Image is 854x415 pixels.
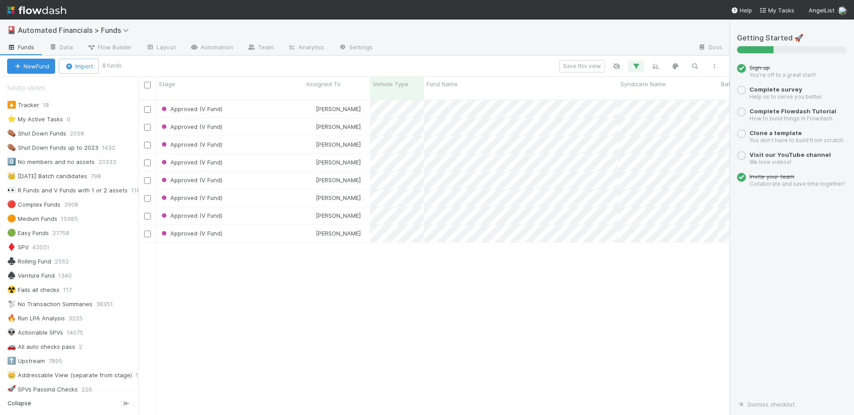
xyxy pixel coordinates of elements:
[307,140,361,149] div: [PERSON_NAME]
[306,80,341,88] span: Assigned To
[316,212,361,219] span: [PERSON_NAME]
[102,142,124,153] span: 1432
[102,62,122,70] small: 8 funds
[160,193,222,202] div: Approved (V Fund)
[160,105,222,112] span: Approved (V Fund)
[43,100,58,111] span: 18
[7,129,16,137] span: ⚰️
[749,129,802,136] a: Clone a template
[7,43,35,52] span: Funds
[7,156,95,168] div: No members and no assets
[7,271,16,279] span: ♠️
[160,230,222,237] span: Approved (V Fund)
[307,176,314,184] img: avatar_1cceb0af-a10b-4354-bea8-7d06449b9c17.png
[7,199,60,210] div: Complex Funds
[81,384,101,395] span: 226
[96,299,122,310] span: 38351
[7,314,16,322] span: 🔥
[307,194,314,201] img: avatar_1cceb0af-a10b-4354-bea8-7d06449b9c17.png
[144,160,151,166] input: Toggle Row Selected
[7,101,16,108] span: 🔼
[559,60,605,72] button: Save this view
[316,194,361,201] span: [PERSON_NAME]
[144,177,151,184] input: Toggle Row Selected
[7,328,16,336] span: 👽
[759,7,794,14] span: My Tasks
[160,194,222,201] span: Approved (V Fund)
[64,199,87,210] span: 3908
[160,212,222,219] span: Approved (V Fund)
[749,108,836,115] span: Complete Flowdash Tutorial
[749,64,770,71] span: Sign up
[7,256,51,267] div: Rolling Fund
[59,59,99,74] button: Import
[7,185,128,196] div: R Funds and V Funds with 1 or 2 assets
[7,229,16,236] span: 🟢
[731,6,752,15] div: Help
[160,104,222,113] div: Approved (V Fund)
[160,211,222,220] div: Approved (V Fund)
[749,151,831,158] a: Visit our YouTube channel
[159,80,175,88] span: Stage
[7,341,75,352] div: All auto checks pass
[7,200,16,208] span: 🔴
[144,195,151,202] input: Toggle Row Selected
[67,114,79,125] span: 0
[307,211,361,220] div: [PERSON_NAME]
[160,140,222,149] div: Approved (V Fund)
[160,159,222,166] span: Approved (V Fund)
[68,313,92,324] span: 3225
[131,185,153,196] span: 1183
[52,227,78,239] span: 27758
[18,26,133,35] span: Automated Financials > Funds
[7,172,16,180] span: 👑
[63,284,81,295] span: 117
[7,213,57,224] div: Medium Funds
[331,41,380,55] a: Settings
[7,79,45,97] span: Saved Views
[7,144,16,151] span: ⚰️
[7,243,16,251] span: ♦️
[749,115,834,122] small: How to build things in Flowdash.
[307,158,361,167] div: [PERSON_NAME]
[316,141,361,148] span: [PERSON_NAME]
[7,313,65,324] div: Run LPA Analysis
[87,43,132,52] span: Flow Builder
[160,123,222,130] span: Approved (V Fund)
[809,7,834,14] span: AngelList
[144,82,151,88] input: Toggle All Rows Selected
[144,106,151,113] input: Toggle Row Selected
[7,371,16,379] span: 👑
[7,343,16,350] span: 🚗
[7,215,16,222] span: 🟠
[91,171,110,182] span: 798
[281,41,331,55] a: Analytics
[7,142,98,153] div: Shut Down Funds up to 2023
[307,193,361,202] div: [PERSON_NAME]
[7,227,49,239] div: Easy Funds
[749,137,845,144] small: You don’t have to build from scratch.
[721,80,737,88] span: Batch
[307,123,314,130] img: avatar_1cceb0af-a10b-4354-bea8-7d06449b9c17.png
[7,270,55,281] div: Venture Fund
[48,355,71,367] span: 7895
[7,284,60,295] div: Fails all checks
[7,242,29,253] div: SPV
[7,300,16,307] span: 🐩
[316,123,361,130] span: [PERSON_NAME]
[316,230,361,237] span: [PERSON_NAME]
[316,159,361,166] span: [PERSON_NAME]
[7,128,66,139] div: Shut Down Funds
[7,370,132,381] div: Addressable View (separate from stage)
[7,299,93,310] div: No Transaction Summaries
[307,230,314,237] img: avatar_1cceb0af-a10b-4354-bea8-7d06449b9c17.png
[7,171,87,182] div: [DATE] Batch candidates
[749,86,802,93] a: Complete survey
[160,176,222,184] div: Approved (V Fund)
[749,173,794,180] span: Invite your team
[620,80,666,88] span: Syndicate Name
[160,122,222,131] div: Approved (V Fund)
[759,6,794,15] a: My Tasks
[838,6,847,15] img: avatar_2898ad1f-ea2e-452c-b8f6-739e10f1dc7d.png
